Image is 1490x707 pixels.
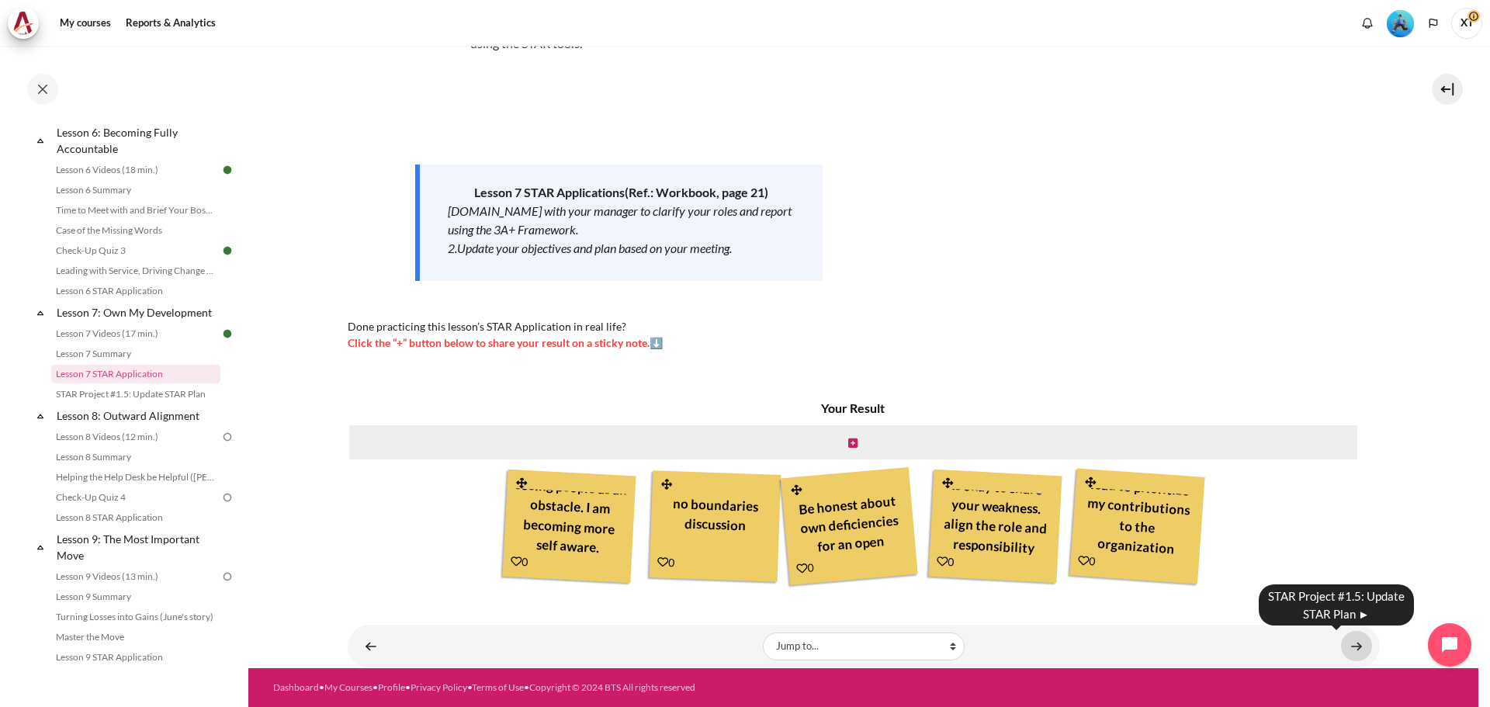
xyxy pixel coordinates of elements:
div: Clarify my roles lead to prioritize my contributions to the organization [1079,487,1195,560]
div: 0 [511,553,528,570]
span: ⬇️ [348,336,663,349]
div: 0 [657,553,675,570]
img: Done [220,244,234,258]
span: Collapse [33,305,48,321]
a: Lesson 7 STAR Application [51,365,220,383]
a: User menu [1451,8,1482,39]
img: Done [220,163,234,177]
a: Lesson 9 STAR Application [51,648,220,667]
img: To do [220,490,234,504]
h4: Your Result [348,399,1359,418]
a: Helping the Help Desk be Helpful ([PERSON_NAME]'s Story) [51,468,220,487]
img: Level #3 [1387,10,1414,37]
a: Lesson 7 Summary [51,345,220,363]
a: Reports & Analytics [120,8,221,39]
a: Lesson 9 Summary [51,587,220,606]
a: Time to Meet with and Brief Your Boss #1 [51,201,220,220]
i: Drag and drop this note [515,477,528,489]
i: Add a Like [937,556,948,567]
span: Collapse [33,408,48,424]
i: Create new note in this column [848,438,858,449]
div: Show notification window with no new notifications [1356,12,1379,35]
a: Lesson 7: Own My Development [54,302,220,323]
img: Done [220,327,234,341]
a: Lesson 6 STAR Application [51,282,220,300]
div: Be honest about own deficiencies for an open communication with my manager [790,487,908,560]
div: Is okay to share your weakness. align the role and responsibility [937,488,1053,558]
a: Level #3 [1381,9,1420,37]
div: 0 [937,553,955,570]
strong: Lesson 7 STAR Applications [474,185,625,199]
a: Lesson 6 Summary [51,181,220,199]
a: Lesson 9 Videos (13 min.) [51,567,220,586]
a: ◄ Lesson 7 Summary [355,631,386,661]
a: My courses [54,8,116,39]
div: Level #3 [1387,9,1414,37]
span: Collapse [33,539,48,555]
i: Drag and drop this note [1083,477,1097,488]
img: To do [220,430,234,444]
a: STAR Project #1.5: Update STAR Plan [51,385,220,404]
button: Languages [1422,12,1445,35]
a: Leading with Service, Driving Change (Pucknalin's Story) [51,262,220,280]
div: • • • • • [273,681,930,695]
a: Copyright © 2024 BTS All rights reserved [529,681,695,693]
a: My Courses [324,681,372,693]
i: Add a Like [796,563,808,574]
a: Turning Losses into Gains (June's story) [51,608,220,626]
strong: Click the “+” button below to share your result on a sticky note. [348,336,650,349]
i: Drag and drop this note [941,477,955,489]
i: Add a Like [657,556,668,567]
a: Lesson 9: The Most Important Move [54,529,220,566]
img: sfdsf [348,16,464,132]
span: Collapse [33,133,48,148]
a: Case of the Missing Words [51,221,220,240]
i: Drag and drop this note [789,484,804,496]
a: Lesson 7 Videos (17 min.) [51,324,220,343]
div: 0 [795,559,814,577]
a: Lesson 8: Outward Alignment [54,405,220,426]
div: 0 [1078,552,1096,569]
a: Dashboard [273,681,319,693]
a: Lesson 6 Videos (18 min.) [51,161,220,179]
a: Lesson 8 STAR Application [51,508,220,527]
div: STAR Project #1.5: Update STAR Plan ► [1259,584,1414,626]
a: Lesson 6: Becoming Fully Accountable [54,122,220,159]
a: Terms of Use [472,681,524,693]
div: 2.Update your objectives and plan based on your meeting. [448,239,795,258]
a: Lesson 8 Summary [51,448,220,466]
a: Privacy Policy [411,681,467,693]
a: Check-Up Quiz 3 [51,241,220,260]
div: I am no longer seeing people as an obstacle. I am becoming more self aware. [511,488,627,558]
i: Add a Like [511,556,522,567]
img: To do [220,570,234,584]
span: Done practicing this lesson’s STAR Application in real life? [348,320,626,333]
i: Drag and drop this note [660,479,674,490]
div: [DOMAIN_NAME] with your manager to clarify your roles and report using the 3A+ Framework. [448,202,795,239]
i: Add a Like [1078,555,1090,567]
a: Master the Move [51,628,220,646]
img: Architeck [12,12,34,35]
a: Architeck Architeck [8,8,47,39]
span: XT [1451,8,1482,39]
div: no boundaries discussion [657,489,772,557]
a: Lesson 8 Videos (12 min.) [51,428,220,446]
strong: (Ref.: Workbook, page 21) [625,185,768,199]
a: Profile [378,681,405,693]
a: Check-Up Quiz 4 [51,488,220,507]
